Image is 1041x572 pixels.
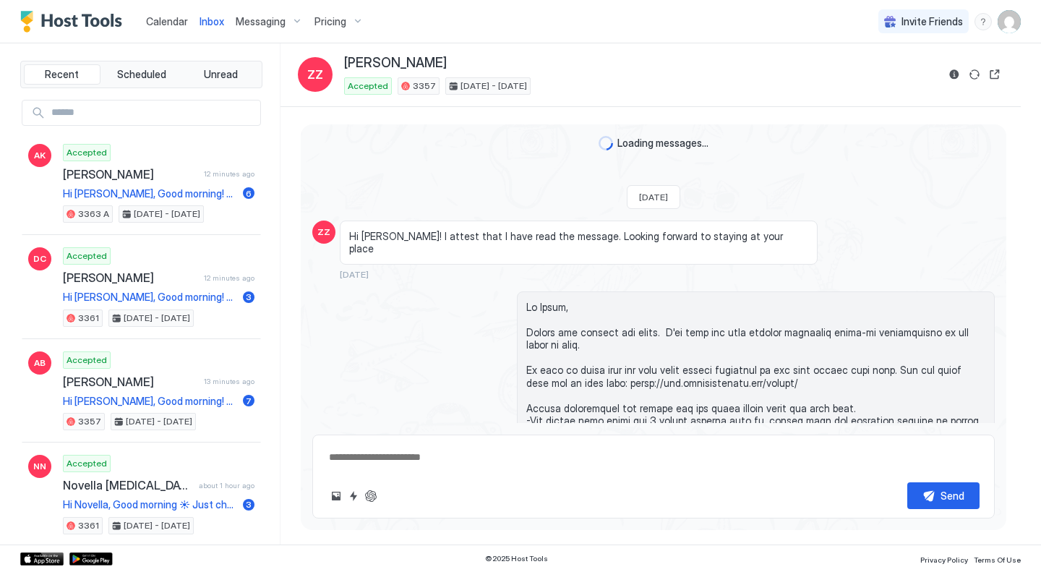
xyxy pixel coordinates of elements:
button: Upload image [327,487,345,505]
span: [DATE] [340,269,369,280]
span: Messaging [236,15,286,28]
span: 6 [246,188,252,199]
span: 3357 [413,80,436,93]
span: Hi Novella, Good morning ☀ Just checking if the check-in instructions are crystal clear for you. ... [63,498,237,511]
div: loading [599,136,613,150]
button: Open reservation [986,66,1003,83]
span: Accepted [67,457,107,470]
span: 12 minutes ago [204,169,254,179]
span: Pricing [314,15,346,28]
button: Unread [182,64,259,85]
span: AB [34,357,46,370]
span: Accepted [67,249,107,262]
span: 3361 [78,312,99,325]
span: Accepted [67,354,107,367]
span: [DATE] [639,192,668,202]
a: App Store [20,552,64,565]
span: Accepted [67,146,107,159]
span: Hi [PERSON_NAME], Good morning! 🌟 🌟 We hope your trip was great. Just a friendly reminder that [D... [63,291,237,304]
span: [DATE] - [DATE] [460,80,527,93]
button: Scheduled [103,64,180,85]
span: 13 minutes ago [204,377,254,386]
input: Input Field [46,101,260,125]
span: [PERSON_NAME] [63,375,198,389]
span: DC [33,252,46,265]
button: Quick reply [345,487,362,505]
span: 12 minutes ago [204,273,254,283]
span: [PERSON_NAME] [63,167,198,182]
div: User profile [998,10,1021,33]
button: Send [907,482,980,509]
span: ZZ [307,66,323,83]
button: Sync reservation [966,66,983,83]
span: 3357 [78,415,101,428]
span: Invite Friends [901,15,963,28]
div: menu [974,13,992,30]
span: [DATE] - [DATE] [134,208,200,221]
span: [PERSON_NAME] [63,270,198,285]
span: NN [33,460,46,473]
span: Accepted [348,80,388,93]
span: Hi [PERSON_NAME]! I attest that I have read the message. Looking forward to staying at your place [349,230,808,255]
button: Reservation information [946,66,963,83]
span: 7 [246,396,252,406]
span: Novella [MEDICAL_DATA] [63,478,193,492]
span: AK [34,149,46,162]
span: [PERSON_NAME] [344,55,447,72]
span: Unread [204,68,238,81]
span: Terms Of Use [974,555,1021,564]
a: Privacy Policy [920,551,968,566]
span: [DATE] - [DATE] [126,415,192,428]
a: Terms Of Use [974,551,1021,566]
div: tab-group [20,61,262,88]
span: Calendar [146,15,188,27]
span: Scheduled [117,68,166,81]
span: Inbox [200,15,224,27]
div: Send [941,488,964,503]
span: 3361 [78,519,99,532]
a: Calendar [146,14,188,29]
span: Loading messages... [617,137,708,150]
span: Privacy Policy [920,555,968,564]
a: Host Tools Logo [20,11,129,33]
span: Hi [PERSON_NAME], Good morning! 🌟 🌟 We hope your trip was great. Just a friendly reminder that [D... [63,187,237,200]
span: Hi [PERSON_NAME], Good morning! 🌟 🌟 We hope your trip was great. Just a friendly reminder that [D... [63,395,237,408]
span: [DATE] - [DATE] [124,312,190,325]
a: Inbox [200,14,224,29]
span: 3 [246,499,252,510]
span: © 2025 Host Tools [485,554,548,563]
span: 3363 A [78,208,109,221]
span: [DATE] - [DATE] [124,519,190,532]
span: ZZ [317,226,330,239]
span: about 1 hour ago [199,481,254,490]
button: Recent [24,64,100,85]
span: Recent [45,68,79,81]
a: Google Play Store [69,552,113,565]
span: 3 [246,291,252,302]
button: ChatGPT Auto Reply [362,487,380,505]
